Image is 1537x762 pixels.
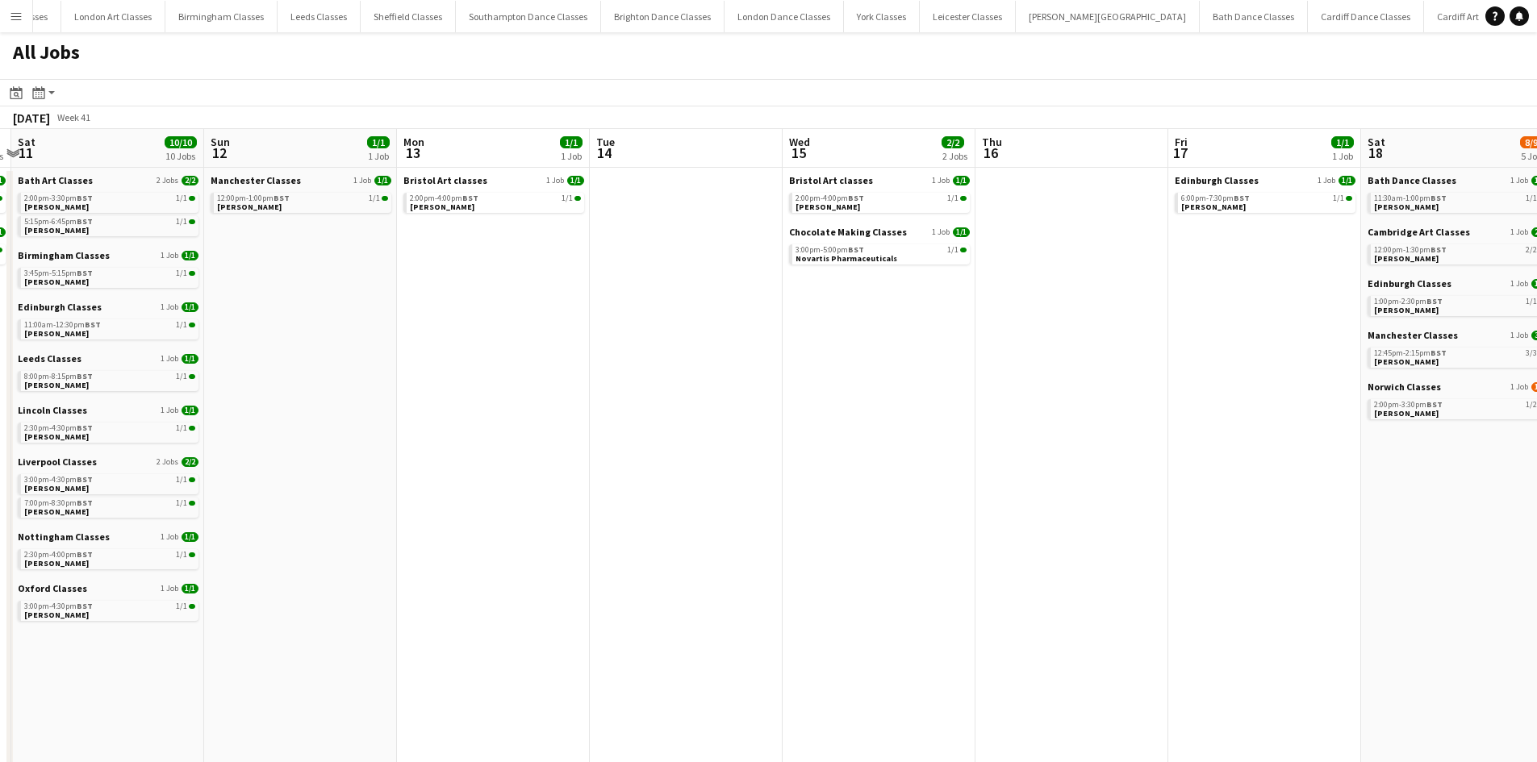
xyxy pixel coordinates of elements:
[165,1,278,32] button: Birmingham Classes
[13,110,50,126] div: [DATE]
[189,196,195,201] span: 1/1
[211,174,301,186] span: Manchester Classes
[1331,136,1354,148] span: 1/1
[18,174,93,186] span: Bath Art Classes
[182,584,198,593] span: 1/1
[1368,226,1470,238] span: Cambridge Art Classes
[1374,194,1447,202] span: 11:30am-1:00pm
[601,1,725,32] button: Brighton Dance Classes
[953,176,970,185] span: 1/1
[401,144,424,162] span: 13
[1510,279,1528,289] span: 1 Job
[1426,399,1443,410] span: BST
[189,604,195,609] span: 1/1
[1510,227,1528,237] span: 1 Job
[18,456,97,468] span: Liverpool Classes
[1430,348,1447,358] span: BST
[1368,135,1385,149] span: Sat
[77,474,93,485] span: BST
[77,268,93,278] span: BST
[176,321,187,329] span: 1/1
[1430,193,1447,203] span: BST
[942,150,967,162] div: 2 Jobs
[161,251,178,260] span: 1 Job
[18,456,198,468] a: Liverpool Classes2 Jobs2/2
[24,194,93,202] span: 2:00pm-3:30pm
[1175,174,1355,216] div: Edinburgh Classes1 Job1/16:00pm-7:30pmBST1/1[PERSON_NAME]
[176,551,187,559] span: 1/1
[165,136,197,148] span: 10/10
[1368,174,1456,186] span: Bath Dance Classes
[979,144,1002,162] span: 16
[369,194,380,202] span: 1/1
[456,1,601,32] button: Southampton Dance Classes
[844,1,920,32] button: York Classes
[1181,194,1250,202] span: 6:00pm-7:30pm
[18,301,198,352] div: Edinburgh Classes1 Job1/111:00am-12:30pmBST1/1[PERSON_NAME]
[157,457,178,467] span: 2 Jobs
[18,582,198,594] a: Oxford Classes1 Job1/1
[1181,202,1246,212] span: Leah Mccole
[161,532,178,542] span: 1 Job
[18,582,198,624] div: Oxford Classes1 Job1/13:00pm-4:30pmBST1/1[PERSON_NAME]
[462,193,478,203] span: BST
[85,319,101,330] span: BST
[189,477,195,482] span: 1/1
[24,474,195,493] a: 3:00pm-4:30pmBST1/1[PERSON_NAME]
[789,135,810,149] span: Wed
[1368,277,1451,289] span: Edinburgh Classes
[182,302,198,312] span: 1/1
[725,1,844,32] button: London Dance Classes
[1318,176,1335,185] span: 1 Job
[24,373,93,381] span: 8:00pm-8:15pm
[18,174,198,249] div: Bath Art Classes2 Jobs2/22:00pm-3:30pmBST1/1[PERSON_NAME]5:15pm-6:45pmBST1/1[PERSON_NAME]
[165,150,196,162] div: 10 Jobs
[24,483,89,493] span: Kelly Miller
[953,227,970,237] span: 1/1
[1368,381,1441,393] span: Norwich Classes
[848,193,864,203] span: BST
[24,558,89,568] span: Sophie Sullivan
[24,321,101,329] span: 11:00am-12:30pm
[1374,408,1439,418] span: Carrie Barrett
[1430,244,1447,255] span: BST
[24,277,89,287] span: Sadie Batchelor
[24,268,195,286] a: 3:45pm-5:15pmBST1/1[PERSON_NAME]
[176,269,187,277] span: 1/1
[410,194,478,202] span: 2:00pm-4:00pm
[217,193,388,211] a: 12:00pm-1:00pmBST1/1[PERSON_NAME]
[947,246,959,254] span: 1/1
[1374,246,1447,254] span: 12:00pm-1:30pm
[24,602,93,610] span: 3:00pm-4:30pm
[796,194,864,202] span: 2:00pm-4:00pm
[24,319,195,338] a: 11:00am-12:30pmBST1/1[PERSON_NAME]
[189,501,195,506] span: 1/1
[182,406,198,415] span: 1/1
[594,144,615,162] span: 14
[18,531,110,543] span: Nottingham Classes
[274,193,290,203] span: BST
[77,601,93,611] span: BST
[18,456,198,531] div: Liverpool Classes2 Jobs2/23:00pm-4:30pmBST1/1[PERSON_NAME]7:00pm-8:30pmBST1/1[PERSON_NAME]
[796,193,967,211] a: 2:00pm-4:00pmBST1/1[PERSON_NAME]
[947,194,959,202] span: 1/1
[368,150,389,162] div: 1 Job
[189,271,195,276] span: 1/1
[1374,253,1439,264] span: Jennifer Wierchowicz
[278,1,361,32] button: Leeds Classes
[189,323,195,327] span: 1/1
[367,136,390,148] span: 1/1
[161,584,178,593] span: 1 Job
[1510,331,1528,340] span: 1 Job
[176,499,187,507] span: 1/1
[161,354,178,364] span: 1 Job
[211,174,391,216] div: Manchester Classes1 Job1/112:00pm-1:00pmBST1/1[PERSON_NAME]
[24,328,89,339] span: Iona Coombes
[1526,298,1537,306] span: 1/1
[596,135,615,149] span: Tue
[211,174,391,186] a: Manchester Classes1 Job1/1
[161,302,178,312] span: 1 Job
[1175,174,1259,186] span: Edinburgh Classes
[189,552,195,557] span: 1/1
[24,499,93,507] span: 7:00pm-8:30pm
